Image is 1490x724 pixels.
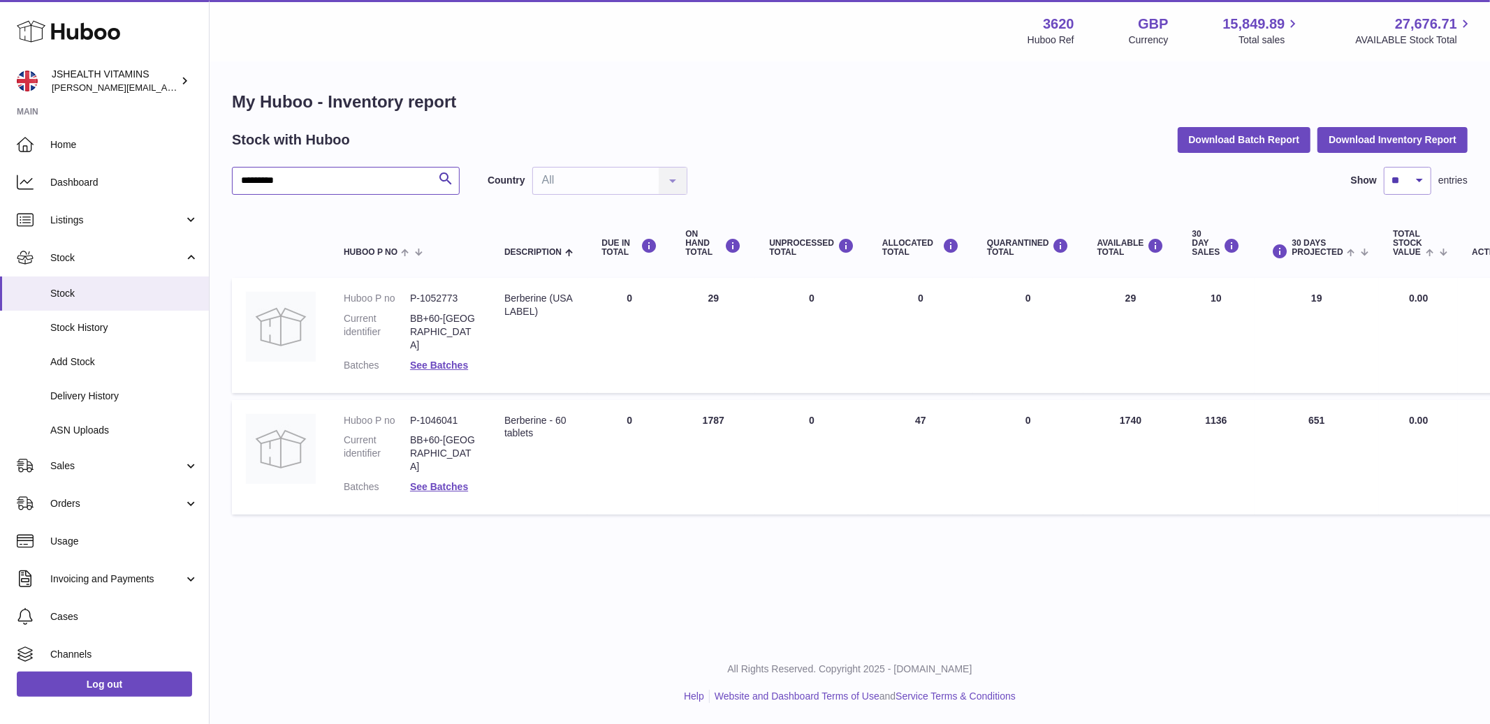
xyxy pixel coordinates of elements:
[1409,293,1428,304] span: 0.00
[50,214,184,227] span: Listings
[410,292,476,305] dd: P-1052773
[410,481,468,492] a: See Batches
[868,400,973,515] td: 47
[50,610,198,623] span: Cases
[587,400,671,515] td: 0
[246,414,316,484] img: product image
[1028,34,1074,47] div: Huboo Ref
[232,91,1468,113] h1: My Huboo - Inventory report
[685,230,741,258] div: ON HAND Total
[1178,400,1255,515] td: 1136
[587,278,671,392] td: 0
[671,278,755,392] td: 29
[344,414,410,427] dt: Huboo P no
[1255,278,1380,392] td: 19
[488,174,525,187] label: Country
[1355,34,1473,47] span: AVAILABLE Stock Total
[769,238,854,257] div: UNPROCESSED Total
[671,400,755,515] td: 1787
[410,360,468,371] a: See Batches
[1393,230,1422,258] span: Total stock value
[50,138,198,152] span: Home
[1239,34,1301,47] span: Total sales
[1178,278,1255,392] td: 10
[1138,15,1168,34] strong: GBP
[344,480,410,494] dt: Batches
[1222,15,1301,47] a: 15,849.89 Total sales
[50,176,198,189] span: Dashboard
[52,82,280,93] span: [PERSON_NAME][EMAIL_ADDRESS][DOMAIN_NAME]
[601,238,657,257] div: DUE IN TOTAL
[17,672,192,697] a: Log out
[410,312,476,352] dd: BB+60-[GEOGRAPHIC_DATA]
[50,497,184,510] span: Orders
[50,251,184,265] span: Stock
[1192,230,1241,258] div: 30 DAY SALES
[50,424,198,437] span: ASN Uploads
[1317,127,1468,152] button: Download Inventory Report
[1355,15,1473,47] a: 27,676.71 AVAILABLE Stock Total
[50,287,198,300] span: Stock
[410,434,476,473] dd: BB+60-[GEOGRAPHIC_DATA]
[755,278,868,392] td: 0
[1292,239,1343,257] span: 30 DAYS PROJECTED
[344,312,410,352] dt: Current identifier
[710,690,1016,703] li: and
[715,690,879,702] a: Website and Dashboard Terms of Use
[1222,15,1285,34] span: 15,849.89
[1129,34,1169,47] div: Currency
[246,292,316,362] img: product image
[504,292,574,318] div: Berberine (USA LABEL)
[1025,293,1031,304] span: 0
[882,238,959,257] div: ALLOCATED Total
[17,71,38,91] img: francesca@jshealthvitamins.com
[221,663,1479,676] p: All Rights Reserved. Copyright 2025 - [DOMAIN_NAME]
[684,690,704,702] a: Help
[1097,238,1164,257] div: AVAILABLE Total
[1083,278,1178,392] td: 29
[344,359,410,372] dt: Batches
[987,238,1069,257] div: QUARANTINED Total
[50,390,198,403] span: Delivery History
[896,690,1016,702] a: Service Terms & Conditions
[50,355,198,369] span: Add Stock
[344,248,397,257] span: Huboo P no
[1178,127,1311,152] button: Download Batch Report
[50,572,184,586] span: Invoicing and Payments
[1438,174,1468,187] span: entries
[410,414,476,427] dd: P-1046041
[504,414,574,441] div: Berberine - 60 tablets
[52,68,177,94] div: JSHEALTH VITAMINS
[1409,415,1428,426] span: 0.00
[1395,15,1457,34] span: 27,676.71
[755,400,868,515] td: 0
[868,278,973,392] td: 0
[504,248,562,257] span: Description
[232,131,350,149] h2: Stock with Huboo
[1043,15,1074,34] strong: 3620
[1255,400,1380,515] td: 651
[1351,174,1377,187] label: Show
[1083,400,1178,515] td: 1740
[50,459,184,473] span: Sales
[50,535,198,548] span: Usage
[344,434,410,473] dt: Current identifier
[50,648,198,661] span: Channels
[50,321,198,334] span: Stock History
[1025,415,1031,426] span: 0
[344,292,410,305] dt: Huboo P no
